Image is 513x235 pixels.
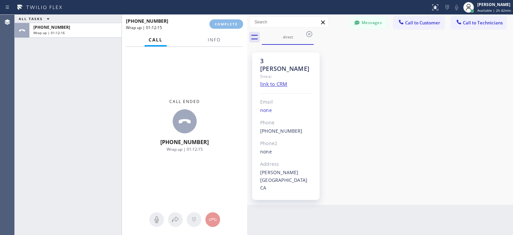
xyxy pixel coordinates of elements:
span: Call to Technicians [463,20,503,26]
button: Open dialpad [187,212,201,227]
div: [PERSON_NAME][GEOGRAPHIC_DATA] CA [260,169,312,192]
div: Phone [260,119,312,127]
span: [PHONE_NUMBER] [33,24,70,30]
button: Call [145,33,167,46]
span: Call ended [169,99,200,104]
div: 3 [PERSON_NAME] [260,57,312,73]
button: Info [204,33,225,46]
div: none [260,148,312,156]
div: Email [260,98,312,106]
span: [PHONE_NUMBER] [126,18,168,24]
button: Hang up [205,212,220,227]
span: ALL TASKS [19,16,43,21]
span: Wrap up | 01:12:16 [33,30,65,35]
span: [PHONE_NUMBER] [160,138,209,146]
span: Wrap up | 01:12:15 [167,146,203,152]
div: Since: [260,73,312,80]
button: Call to Customer [393,16,445,29]
button: Mute [452,3,461,12]
button: Mute [149,212,164,227]
span: COMPLETE [215,22,238,26]
span: Available | 2h 42min [477,8,511,13]
span: Call to Customer [405,20,440,26]
div: direct [263,34,313,39]
a: link to CRM [260,81,287,87]
span: Call [149,37,163,43]
div: [PERSON_NAME] [477,2,511,7]
a: [PHONE_NUMBER] [260,128,303,134]
div: Address [260,160,312,168]
div: Phone2 [260,140,312,147]
button: COMPLETE [209,19,243,29]
input: Search [249,17,329,27]
button: Call to Technicians [451,16,506,29]
button: Open directory [168,212,183,227]
button: Messages [350,16,387,29]
div: none [260,107,312,114]
span: Wrap up | 01:12:15 [126,25,162,30]
button: ALL TASKS [15,15,56,23]
span: Info [208,37,221,43]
